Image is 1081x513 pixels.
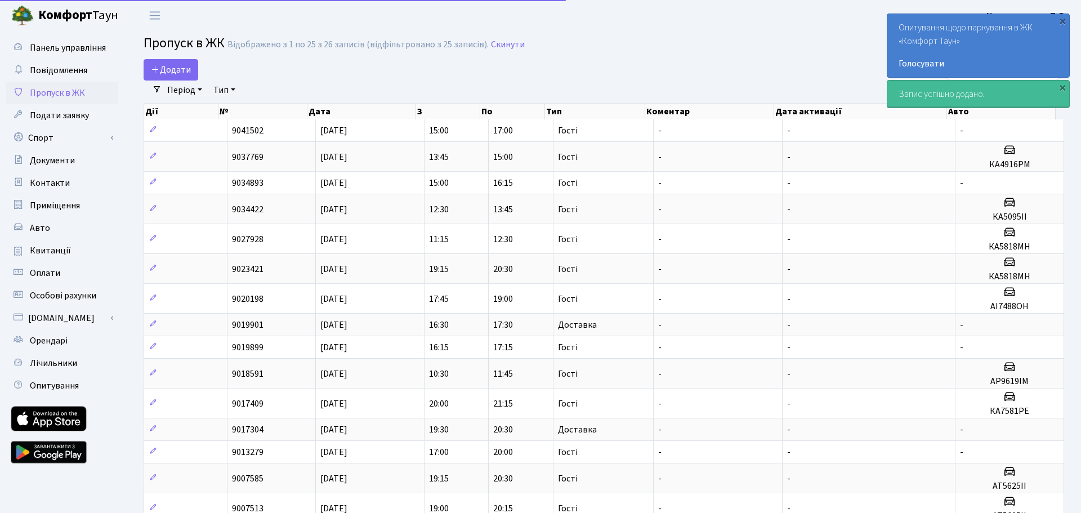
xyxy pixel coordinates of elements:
[232,203,263,216] span: 9034422
[429,341,449,354] span: 16:15
[558,474,578,483] span: Гості
[6,239,118,262] a: Квитанції
[960,124,963,137] span: -
[6,352,118,374] a: Лічильники
[429,263,449,275] span: 19:15
[6,217,118,239] a: Авто
[787,446,790,458] span: -
[38,6,92,24] b: Комфорт
[320,341,347,354] span: [DATE]
[658,124,662,137] span: -
[163,81,207,100] a: Період
[218,104,307,119] th: №
[6,59,118,82] a: Повідомлення
[30,380,79,392] span: Опитування
[493,319,513,331] span: 17:30
[320,472,347,485] span: [DATE]
[144,104,218,119] th: Дії
[774,104,947,119] th: Дата активації
[493,446,513,458] span: 20:00
[960,406,1059,417] h5: КА7581РЕ
[558,205,578,214] span: Гості
[232,263,263,275] span: 9023421
[558,343,578,352] span: Гості
[960,376,1059,387] h5: АР9619ІМ
[6,374,118,397] a: Опитування
[151,64,191,76] span: Додати
[141,6,169,25] button: Переключити навігацію
[787,151,790,163] span: -
[558,179,578,188] span: Гості
[429,151,449,163] span: 13:45
[658,319,662,331] span: -
[429,368,449,380] span: 10:30
[493,398,513,410] span: 21:15
[232,124,263,137] span: 9041502
[787,124,790,137] span: -
[320,398,347,410] span: [DATE]
[558,153,578,162] span: Гості
[493,472,513,485] span: 20:30
[6,262,118,284] a: Оплати
[6,149,118,172] a: Документи
[6,329,118,352] a: Орендарі
[658,368,662,380] span: -
[232,446,263,458] span: 9013279
[787,263,790,275] span: -
[493,423,513,436] span: 20:30
[232,398,263,410] span: 9017409
[429,319,449,331] span: 16:30
[6,307,118,329] a: [DOMAIN_NAME]
[960,159,1059,170] h5: КА4916РМ
[558,425,597,434] span: Доставка
[11,5,34,27] img: logo.png
[986,10,1067,22] b: Каричковська Т. В.
[6,37,118,59] a: Панель управління
[429,423,449,436] span: 19:30
[658,233,662,246] span: -
[232,293,263,305] span: 9020198
[658,446,662,458] span: -
[960,446,963,458] span: -
[30,42,106,54] span: Панель управління
[558,126,578,135] span: Гості
[429,124,449,137] span: 15:00
[787,177,790,189] span: -
[30,222,50,234] span: Авто
[960,319,963,331] span: -
[232,341,263,354] span: 9019899
[232,423,263,436] span: 9017304
[493,293,513,305] span: 19:00
[30,109,89,122] span: Подати заявку
[960,271,1059,282] h5: КА5818МН
[960,212,1059,222] h5: КА5095ІІ
[658,472,662,485] span: -
[787,233,790,246] span: -
[658,263,662,275] span: -
[30,154,75,167] span: Документи
[6,127,118,149] a: Спорт
[960,423,963,436] span: -
[787,423,790,436] span: -
[558,448,578,457] span: Гості
[558,320,597,329] span: Доставка
[30,199,80,212] span: Приміщення
[429,293,449,305] span: 17:45
[6,194,118,217] a: Приміщення
[429,398,449,410] span: 20:00
[320,368,347,380] span: [DATE]
[787,203,790,216] span: -
[947,104,1056,119] th: Авто
[6,284,118,307] a: Особові рахунки
[416,104,481,119] th: З
[960,341,963,354] span: -
[38,6,118,25] span: Таун
[960,481,1059,492] h5: АТ5625ІІ
[658,177,662,189] span: -
[232,319,263,331] span: 9019901
[787,368,790,380] span: -
[232,177,263,189] span: 9034893
[320,124,347,137] span: [DATE]
[1057,82,1068,93] div: ×
[320,423,347,436] span: [DATE]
